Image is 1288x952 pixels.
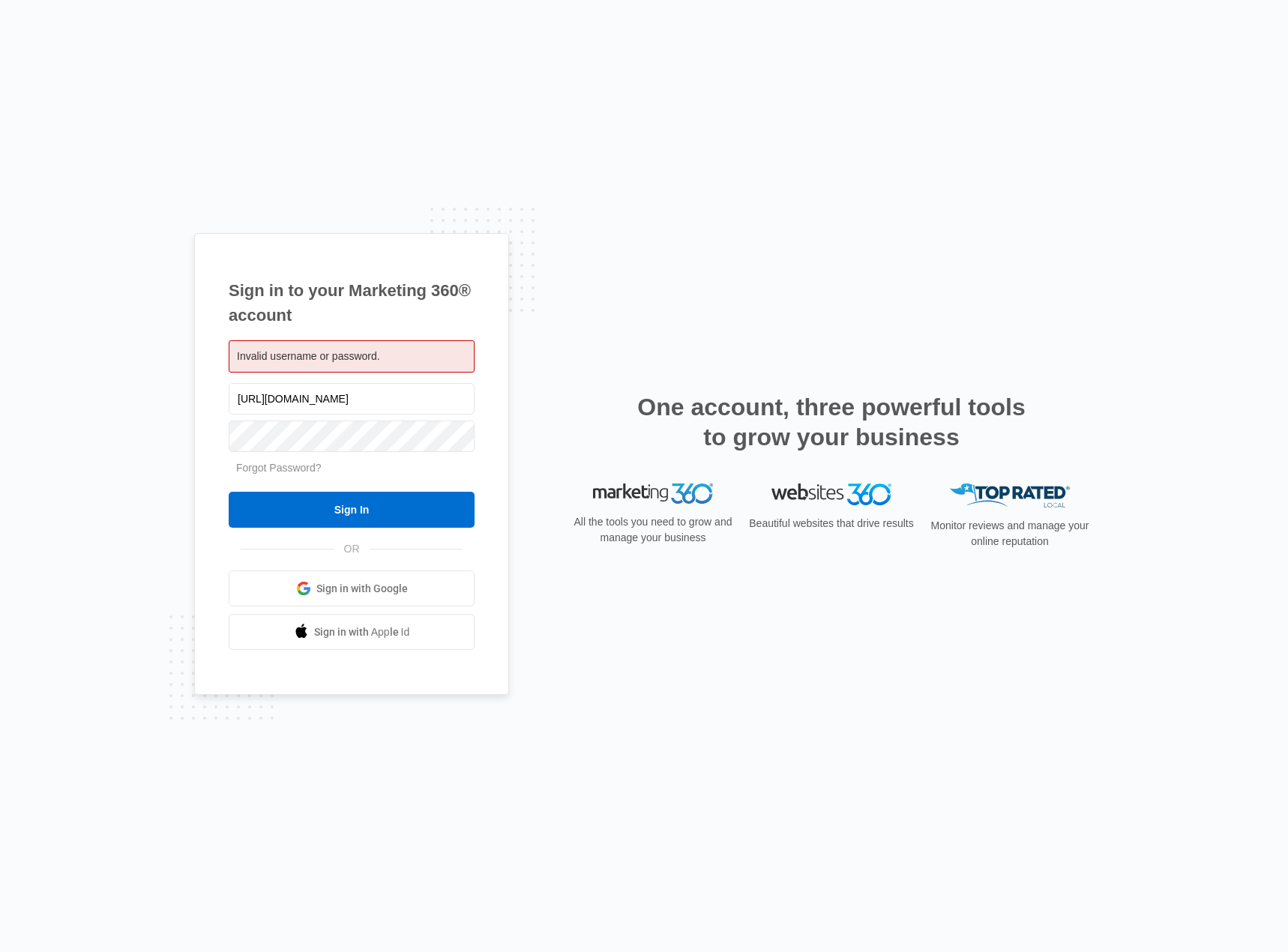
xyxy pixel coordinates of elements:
[229,570,475,606] a: Sign in with Google
[229,492,475,528] input: Sign In
[334,541,370,557] span: OR
[229,278,475,328] h1: Sign in to your Marketing 360® account
[569,514,737,546] p: All the tools you need to grow and manage your business
[229,614,475,650] a: Sign in with Apple Id
[633,392,1030,452] h2: One account, three powerful tools to grow your business
[314,624,410,640] span: Sign in with Apple Id
[950,483,1070,508] img: Top Rated Local
[747,516,915,531] p: Beautiful websites that drive results
[316,581,408,597] span: Sign in with Google
[237,350,380,362] span: Invalid username or password.
[593,483,713,504] img: Marketing 360
[236,462,322,474] a: Forgot Password?
[926,518,1094,549] p: Monitor reviews and manage your online reputation
[771,483,891,505] img: Websites 360
[229,383,475,415] input: Email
